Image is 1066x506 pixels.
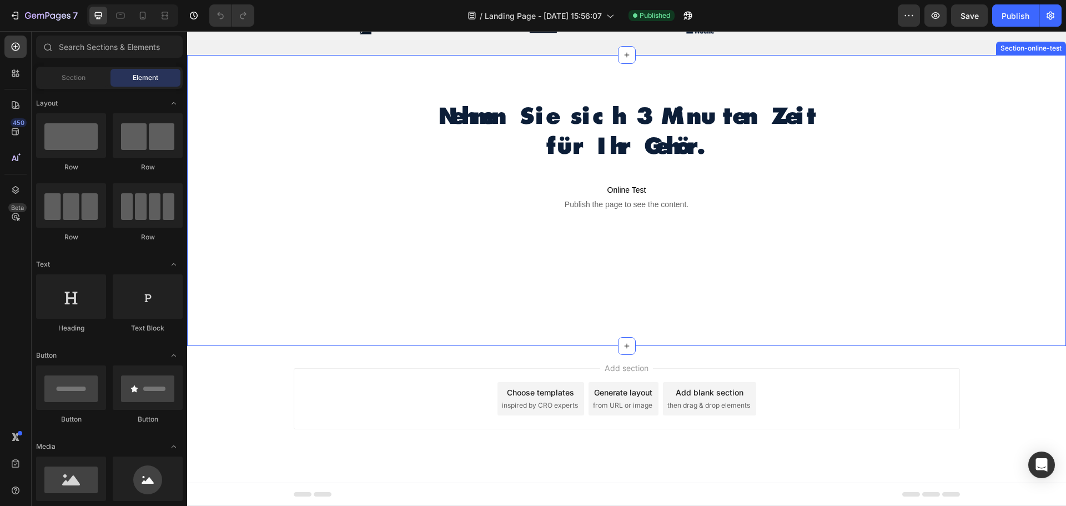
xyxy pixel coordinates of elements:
div: Publish [1002,10,1029,22]
span: Button [36,350,57,360]
div: Button [36,414,106,424]
span: Media [36,442,56,452]
span: Toggle open [165,94,183,112]
button: 7 [4,4,83,27]
span: Online Test [241,152,638,166]
span: Publish the page to see the content. [241,168,638,179]
span: Landing Page - [DATE] 15:56:07 [485,10,602,22]
span: Toggle open [165,438,183,455]
p: 7 [73,9,78,22]
span: Section [62,73,86,83]
span: from URL or image [406,369,465,379]
div: Text Block [113,323,183,333]
div: Row [113,232,183,242]
span: Save [961,11,979,21]
span: Element [133,73,158,83]
div: Section-online-test [811,12,877,22]
div: Row [36,232,106,242]
div: Row [113,162,183,172]
h2: Nehmen Sie sich 3 Minuten Zeit für Ihr Gehör. [241,68,638,131]
div: Heading [36,323,106,333]
div: Add blank section [489,355,556,367]
span: Published [640,11,670,21]
span: Text [36,259,50,269]
div: 450 [11,118,27,127]
div: Beta [8,203,27,212]
div: Undo/Redo [209,4,254,27]
span: inspired by CRO experts [315,369,391,379]
div: Choose templates [320,355,387,367]
button: Publish [992,4,1039,27]
div: Generate layout [407,355,465,367]
span: Layout [36,98,58,108]
button: Save [951,4,988,27]
span: Toggle open [165,255,183,273]
span: Toggle open [165,347,183,364]
span: / [480,10,482,22]
div: Open Intercom Messenger [1028,452,1055,478]
input: Search Sections & Elements [36,36,183,58]
div: Button [113,414,183,424]
div: Row [36,162,106,172]
iframe: Design area [187,31,1066,506]
span: then drag & drop elements [480,369,563,379]
span: Add section [413,331,466,343]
